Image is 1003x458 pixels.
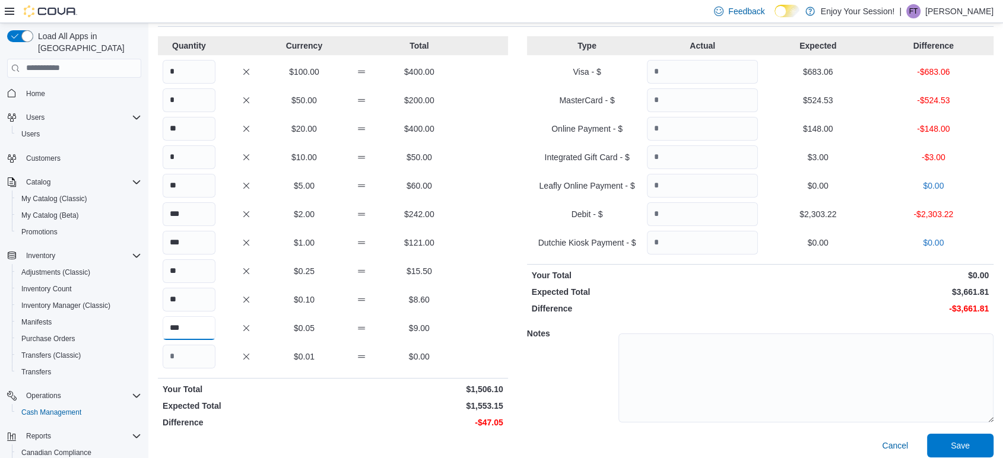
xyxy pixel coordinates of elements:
input: Quantity [163,145,215,169]
span: Transfers (Classic) [17,348,141,362]
p: $3,661.81 [763,286,989,298]
span: Inventory Manager (Classic) [17,298,141,313]
button: My Catalog (Classic) [12,190,146,207]
p: Online Payment - $ [532,123,643,135]
p: Dutchie Kiosk Payment - $ [532,237,643,249]
span: Users [21,110,141,125]
p: $0.01 [278,351,331,362]
p: $50.00 [278,94,331,106]
p: $400.00 [393,66,446,78]
button: Home [2,85,146,102]
button: My Catalog (Beta) [12,207,146,224]
p: $0.10 [278,294,331,306]
input: Quantity [647,117,758,141]
p: $400.00 [393,123,446,135]
p: Debit - $ [532,208,643,220]
p: $0.00 [763,180,874,192]
a: Transfers (Classic) [17,348,85,362]
span: Inventory Count [17,282,141,296]
p: -$47.05 [335,416,503,428]
span: Manifests [17,315,141,329]
input: Quantity [163,117,215,141]
span: Operations [21,389,141,403]
input: Quantity [647,202,758,226]
p: Integrated Gift Card - $ [532,151,643,163]
button: Purchase Orders [12,330,146,347]
span: Reports [26,431,51,441]
span: Customers [21,151,141,166]
button: Users [2,109,146,126]
p: Currency [278,40,331,52]
button: Operations [21,389,66,403]
p: $20.00 [278,123,331,135]
p: Expected Total [163,400,331,412]
p: $0.00 [878,237,989,249]
p: $60.00 [393,180,446,192]
span: Home [26,89,45,98]
button: Users [21,110,49,125]
span: Customers [26,154,61,163]
button: Transfers [12,364,146,380]
input: Quantity [163,231,215,255]
input: Quantity [163,88,215,112]
button: Cash Management [12,404,146,421]
p: $0.05 [278,322,331,334]
input: Quantity [647,174,758,198]
p: $0.25 [278,265,331,277]
h5: Notes [527,322,616,345]
button: Inventory Manager (Classic) [12,297,146,314]
span: Catalog [26,177,50,187]
button: Operations [2,387,146,404]
span: Inventory [21,249,141,263]
p: Your Total [532,269,758,281]
p: $1.00 [278,237,331,249]
p: $1,553.15 [335,400,503,412]
span: Catalog [21,175,141,189]
p: -$148.00 [878,123,989,135]
button: Manifests [12,314,146,330]
span: My Catalog (Beta) [17,208,141,222]
span: Cancel [882,440,908,451]
button: Users [12,126,146,142]
span: Adjustments (Classic) [21,268,90,277]
p: $9.00 [393,322,446,334]
a: Cash Management [17,405,86,419]
p: $15.50 [393,265,446,277]
input: Quantity [163,174,215,198]
button: Adjustments (Classic) [12,264,146,281]
p: Leafly Online Payment - $ [532,180,643,192]
p: $242.00 [393,208,446,220]
a: My Catalog (Beta) [17,208,84,222]
a: Purchase Orders [17,332,80,346]
span: Inventory Manager (Classic) [21,301,110,310]
p: Expected [763,40,874,52]
p: $2.00 [278,208,331,220]
p: $683.06 [763,66,874,78]
a: Promotions [17,225,62,239]
a: Users [17,127,45,141]
p: Visa - $ [532,66,643,78]
span: Purchase Orders [21,334,75,343]
button: Customers [2,150,146,167]
span: Transfers (Classic) [21,351,81,360]
p: $524.53 [763,94,874,106]
span: Inventory [26,251,55,260]
span: Load All Apps in [GEOGRAPHIC_DATA] [33,30,141,54]
p: -$683.06 [878,66,989,78]
p: $121.00 [393,237,446,249]
button: Inventory [2,247,146,264]
input: Quantity [647,60,758,84]
p: $148.00 [763,123,874,135]
span: Adjustments (Classic) [17,265,141,279]
img: Cova [24,5,77,17]
a: Inventory Manager (Classic) [17,298,115,313]
span: FT [909,4,918,18]
input: Quantity [163,316,215,340]
span: Cash Management [21,408,81,417]
p: Actual [647,40,758,52]
p: Difference [532,303,758,314]
p: Your Total [163,383,331,395]
span: Save [951,440,970,451]
span: My Catalog (Classic) [21,194,87,203]
p: Expected Total [532,286,758,298]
